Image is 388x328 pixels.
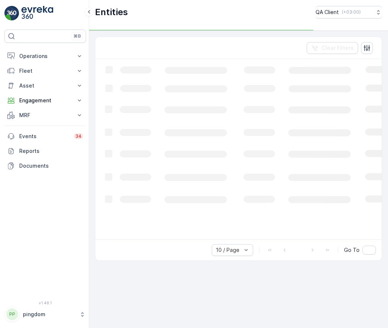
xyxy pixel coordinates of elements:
[4,144,86,158] a: Reports
[4,307,86,322] button: PPpingdom
[307,42,358,54] button: Clear Filters
[4,64,86,78] button: Fleet
[342,9,361,15] p: ( +03:00 )
[75,133,82,139] p: 34
[23,311,76,318] p: pingdom
[4,93,86,108] button: Engagement
[4,49,86,64] button: Operations
[19,112,71,119] p: MRF
[74,33,81,39] p: ⌘B
[4,108,86,123] button: MRF
[19,97,71,104] p: Engagement
[95,6,128,18] p: Entities
[21,6,53,21] img: logo_light-DOdMpM7g.png
[4,6,19,21] img: logo
[4,129,86,144] a: Events34
[316,8,339,16] p: QA Client
[344,246,360,254] span: Go To
[19,162,83,170] p: Documents
[19,82,71,89] p: Asset
[19,67,71,75] p: Fleet
[19,133,69,140] p: Events
[4,301,86,305] span: v 1.48.1
[19,147,83,155] p: Reports
[6,308,18,320] div: PP
[4,78,86,93] button: Asset
[316,6,382,18] button: QA Client(+03:00)
[321,44,354,52] p: Clear Filters
[19,52,71,60] p: Operations
[4,158,86,173] a: Documents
